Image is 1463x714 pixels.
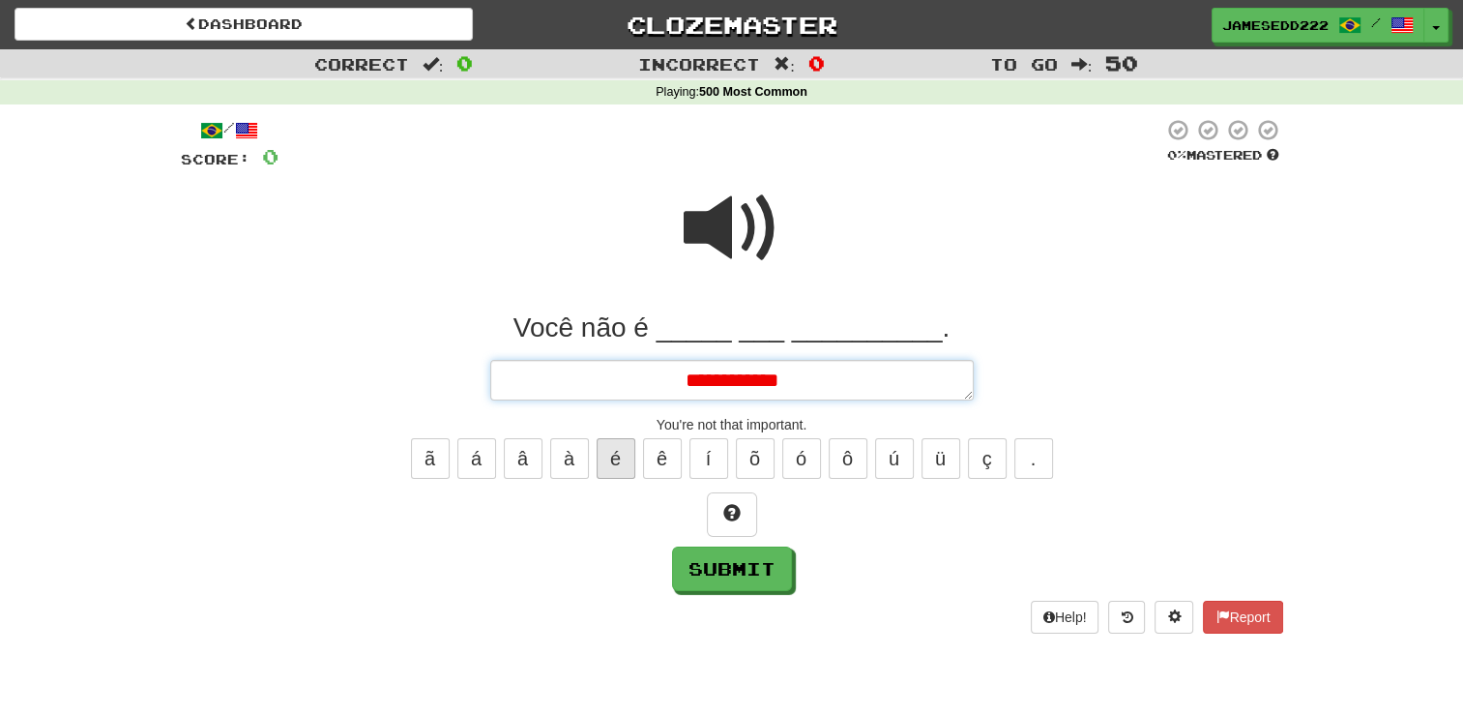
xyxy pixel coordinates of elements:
button: Hint! [707,492,757,537]
div: You're not that important. [181,415,1283,434]
button: é [597,438,635,479]
span: To go [990,54,1058,74]
a: jamesedd222 / [1212,8,1424,43]
span: jamesedd222 [1222,16,1329,34]
span: Correct [314,54,409,74]
span: : [1071,56,1093,73]
span: : [774,56,795,73]
span: Score: [181,151,250,167]
button: à [550,438,589,479]
button: Report [1203,601,1282,634]
span: 0 [808,51,825,74]
button: ú [875,438,914,479]
span: 0 % [1167,147,1186,163]
strong: 500 Most Common [699,85,807,99]
button: Submit [672,547,792,591]
button: ã [411,438,450,479]
button: õ [736,438,775,479]
button: í [689,438,728,479]
span: : [423,56,444,73]
span: Incorrect [638,54,760,74]
button: Round history (alt+y) [1108,601,1145,634]
span: / [1371,15,1381,29]
div: / [181,118,278,142]
button: ô [829,438,867,479]
span: 50 [1105,51,1138,74]
span: 0 [456,51,473,74]
a: Clozemaster [502,8,960,42]
div: Você não é _____ ___ __________. [181,311,1283,345]
div: Mastered [1163,147,1283,164]
button: á [457,438,496,479]
button: ó [782,438,821,479]
button: ç [968,438,1007,479]
button: ê [643,438,682,479]
span: 0 [262,144,278,168]
button: ü [922,438,960,479]
button: â [504,438,542,479]
button: Help! [1031,601,1099,634]
a: Dashboard [15,8,473,41]
button: . [1014,438,1053,479]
